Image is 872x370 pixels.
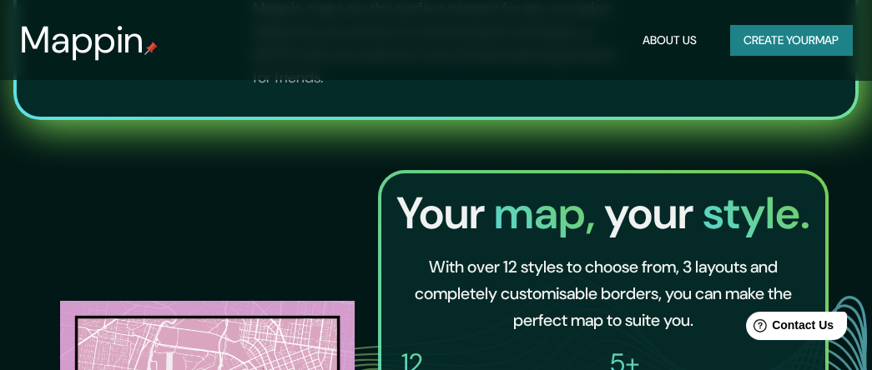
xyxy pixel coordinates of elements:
h3: Mappin [20,18,144,62]
button: About Us [636,25,703,56]
button: Create yourmap [730,25,852,56]
h6: With over 12 styles to choose from, 3 layouts and completely customisable borders, you can make t... [408,253,799,333]
span: style. [703,184,810,242]
img: mappin-pin [144,42,158,55]
h2: Your your [395,187,812,240]
iframe: Help widget launcher [723,305,854,352]
span: map, [494,184,604,242]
